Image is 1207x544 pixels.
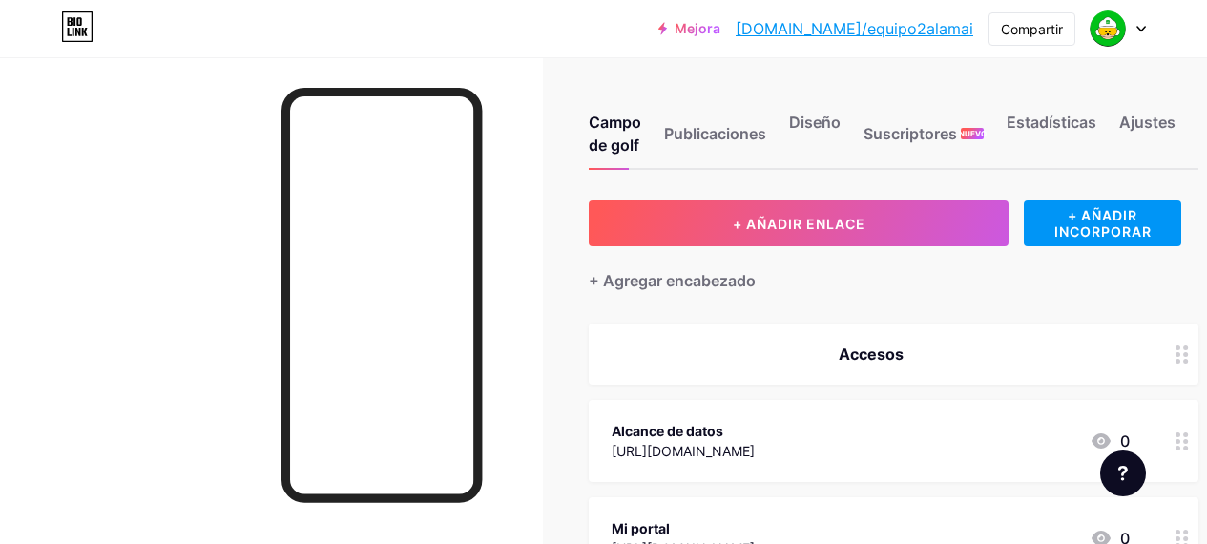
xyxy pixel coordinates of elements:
font: [DOMAIN_NAME]/equipo2alamai [736,19,973,38]
a: [DOMAIN_NAME]/equipo2alamai [736,17,973,40]
font: Alcance de datos [612,423,723,439]
button: + AÑADIR ENLACE [589,200,1009,246]
font: [URL][DOMAIN_NAME] [612,443,755,459]
font: + Agregar encabezado [589,271,756,290]
font: Publicaciones [664,124,766,143]
font: Estadísticas [1007,113,1096,132]
font: Campo de golf [589,113,641,155]
img: equipo2alamai [1090,10,1126,47]
font: Mejora [675,20,720,36]
font: Accesos [839,345,904,364]
font: Ajustes [1119,113,1176,132]
font: Compartir [1001,21,1063,37]
font: NUEVO [959,129,987,138]
font: + AÑADIR ENLACE [733,216,865,232]
font: Suscriptores [864,124,957,143]
font: + AÑADIR INCORPORAR [1054,207,1152,240]
font: Mi portal [612,520,670,536]
font: 0 [1120,431,1130,450]
font: Diseño [789,113,841,132]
